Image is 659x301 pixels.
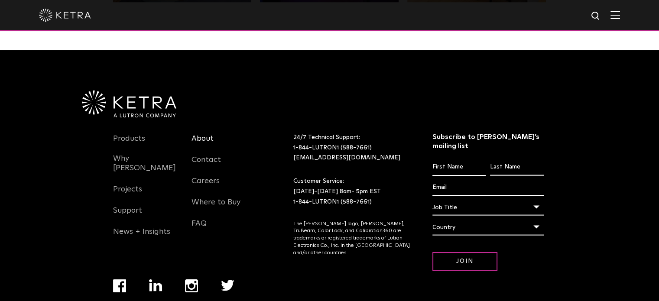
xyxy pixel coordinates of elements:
a: Projects [113,184,142,204]
input: Join [432,252,497,271]
a: Where to Buy [192,197,240,217]
input: Email [432,179,544,196]
a: 1-844-LUTRON1 (588-7661) [293,145,372,151]
a: Support [113,206,142,226]
img: ketra-logo-2019-white [39,9,91,22]
a: About [192,134,214,154]
div: Country [432,219,544,236]
img: Ketra-aLutronCo_White_RGB [82,91,176,117]
img: instagram [185,279,198,292]
img: Hamburger%20Nav.svg [610,11,620,19]
h3: Subscribe to [PERSON_NAME]’s mailing list [432,133,544,151]
input: Last Name [490,159,543,175]
a: News + Insights [113,227,170,247]
a: Contact [192,155,221,175]
p: 24/7 Technical Support: [293,133,411,163]
a: Products [113,134,145,154]
a: Why [PERSON_NAME] [113,154,179,183]
input: First Name [432,159,486,175]
div: Job Title [432,199,544,216]
a: FAQ [192,219,207,239]
img: search icon [591,11,601,22]
img: twitter [221,280,234,291]
div: Navigation Menu [192,133,257,239]
a: Careers [192,176,220,196]
img: linkedin [149,279,162,291]
img: facebook [113,279,126,292]
a: [EMAIL_ADDRESS][DOMAIN_NAME] [293,155,400,161]
a: 1-844-LUTRON1 (588-7661) [293,199,372,205]
p: Customer Service: [DATE]-[DATE] 8am- 5pm EST [293,176,411,207]
p: The [PERSON_NAME] logo, [PERSON_NAME], TruBeam, Color Lock, and Calibration360 are trademarks or ... [293,220,411,257]
div: Navigation Menu [113,133,179,247]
